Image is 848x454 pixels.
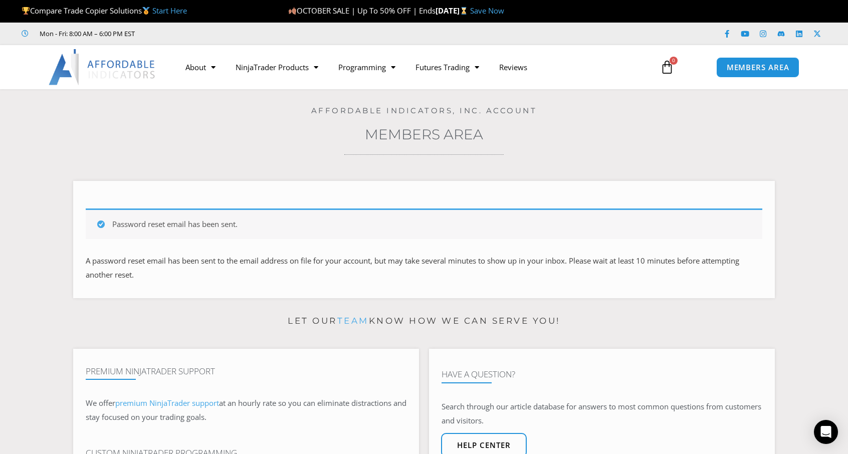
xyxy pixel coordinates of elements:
h4: Have A Question? [442,369,762,379]
iframe: Customer reviews powered by Trustpilot [149,29,299,39]
a: Start Here [152,6,187,16]
img: 🥇 [142,7,150,15]
h4: Premium NinjaTrader Support [86,366,406,376]
nav: Menu [175,56,649,79]
span: Help center [457,441,511,449]
p: Search through our article database for answers to most common questions from customers and visit... [442,400,762,428]
p: A password reset email has been sent to the email address on file for your account, but may take ... [86,254,762,282]
a: MEMBERS AREA [716,57,800,78]
span: We offer [86,398,115,408]
a: Save Now [470,6,504,16]
div: Password reset email has been sent. [86,208,762,239]
a: premium NinjaTrader support [115,398,219,408]
a: About [175,56,226,79]
img: 🍂 [289,7,296,15]
a: NinjaTrader Products [226,56,328,79]
a: Programming [328,56,405,79]
span: Mon - Fri: 8:00 AM – 6:00 PM EST [37,28,135,40]
p: Let our know how we can serve you! [73,313,775,329]
img: 🏆 [22,7,30,15]
a: Affordable Indicators, Inc. Account [311,106,537,115]
a: Members Area [365,126,483,143]
strong: [DATE] [436,6,470,16]
span: MEMBERS AREA [727,64,789,71]
a: team [337,316,369,326]
span: at an hourly rate so you can eliminate distractions and stay focused on your trading goals. [86,398,406,422]
span: 0 [670,57,678,65]
div: Open Intercom Messenger [814,420,838,444]
img: LogoAI | Affordable Indicators – NinjaTrader [49,49,156,85]
a: Reviews [489,56,537,79]
span: OCTOBER SALE | Up To 50% OFF | Ends [288,6,436,16]
a: Futures Trading [405,56,489,79]
span: Compare Trade Copier Solutions [22,6,187,16]
a: 0 [645,53,689,82]
img: ⌛ [460,7,468,15]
